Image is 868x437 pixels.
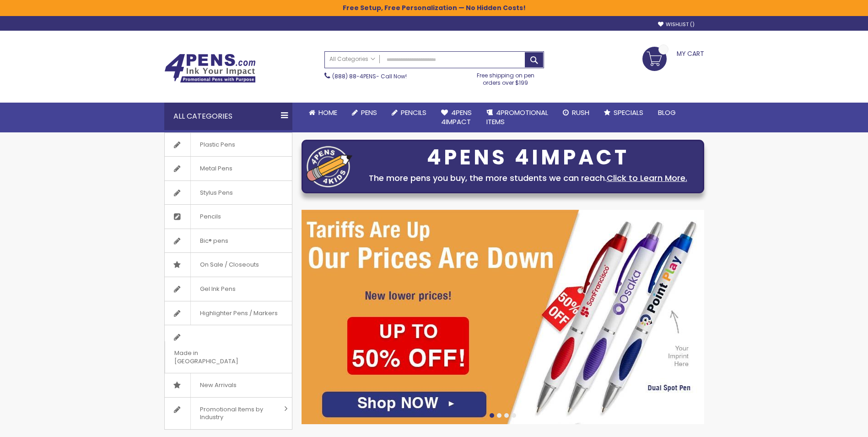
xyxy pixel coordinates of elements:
a: Promotional Items by Industry [165,398,292,429]
span: Made in [GEOGRAPHIC_DATA] [165,341,269,373]
span: 4Pens 4impact [441,108,472,126]
a: Metal Pens [165,157,292,180]
span: - Call Now! [332,72,407,80]
span: Plastic Pens [190,133,244,157]
span: Specials [614,108,643,117]
img: four_pen_logo.png [307,146,352,187]
span: On Sale / Closeouts [190,253,268,277]
img: /cheap-promotional-products.html [302,210,704,424]
span: Pencils [190,205,230,229]
a: Specials [597,103,651,123]
span: Home [318,108,337,117]
img: 4Pens Custom Pens and Promotional Products [164,54,256,83]
a: Pens [345,103,384,123]
span: Pens [361,108,377,117]
a: Gel Ink Pens [165,277,292,301]
a: 4PROMOTIONALITEMS [479,103,555,132]
a: Rush [555,103,597,123]
span: 4PROMOTIONAL ITEMS [486,108,548,126]
span: Highlighter Pens / Markers [190,301,287,325]
span: Promotional Items by Industry [190,398,281,429]
span: Stylus Pens [190,181,242,205]
div: Free shipping on pen orders over $199 [467,68,544,87]
div: The more pens you buy, the more students we can reach. [357,172,699,185]
span: Gel Ink Pens [190,277,245,301]
a: Click to Learn More. [607,172,687,184]
div: All Categories [164,103,292,130]
a: Pencils [165,205,292,229]
a: Made in [GEOGRAPHIC_DATA] [165,325,292,373]
a: Wishlist [658,21,695,28]
span: Pencils [401,108,426,117]
a: Bic® pens [165,229,292,253]
a: On Sale / Closeouts [165,253,292,277]
div: 4PENS 4IMPACT [357,148,699,167]
a: (888) 88-4PENS [332,72,376,80]
a: 4Pens4impact [434,103,479,132]
span: Blog [658,108,676,117]
span: All Categories [329,55,375,63]
a: Highlighter Pens / Markers [165,301,292,325]
span: Bic® pens [190,229,237,253]
a: Home [302,103,345,123]
span: Rush [572,108,589,117]
span: Metal Pens [190,157,242,180]
a: Pencils [384,103,434,123]
span: New Arrivals [190,373,246,397]
a: Blog [651,103,683,123]
a: Plastic Pens [165,133,292,157]
a: New Arrivals [165,373,292,397]
a: Stylus Pens [165,181,292,205]
a: All Categories [325,52,380,67]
